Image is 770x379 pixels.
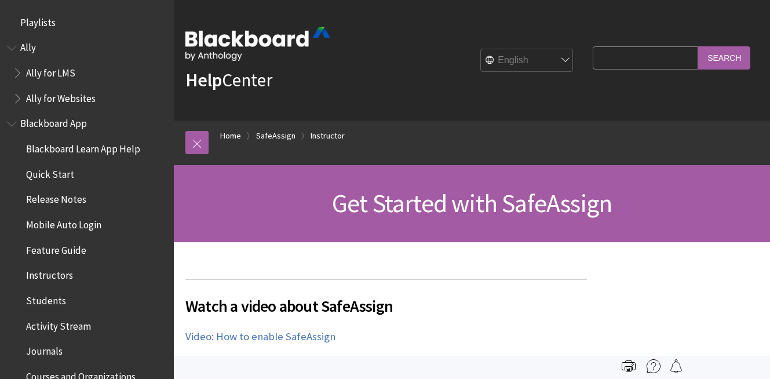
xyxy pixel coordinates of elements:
span: Journals [26,342,63,358]
span: Students [26,291,66,307]
span: Ally for Websites [26,89,96,104]
span: Ally for LMS [26,63,75,79]
img: Follow this page [669,359,683,373]
span: Blackboard Learn App Help [26,139,140,155]
a: Home [220,129,241,143]
img: Print [622,359,636,373]
span: Mobile Auto Login [26,215,101,231]
span: Watch a video about SafeAssign [185,294,587,318]
input: Search [698,46,750,69]
span: Get Started with SafeAssign [332,187,612,219]
span: Quick Start [26,165,74,180]
span: Instructors [26,266,73,282]
strong: Help [185,68,222,92]
a: Instructor [311,129,345,143]
a: SafeAssign [256,129,295,143]
select: Site Language Selector [481,49,574,72]
nav: Book outline for Anthology Ally Help [7,38,167,108]
a: Video: How to enable SafeAssign [185,330,335,344]
a: HelpCenter [185,68,272,92]
span: Ally [20,38,36,54]
img: More help [647,359,660,373]
span: Feature Guide [26,240,86,256]
span: Playlists [20,13,56,28]
span: Release Notes [26,190,86,206]
nav: Book outline for Playlists [7,13,167,32]
span: Blackboard App [20,114,87,130]
span: Activity Stream [26,316,91,332]
img: Blackboard by Anthology [185,27,330,61]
